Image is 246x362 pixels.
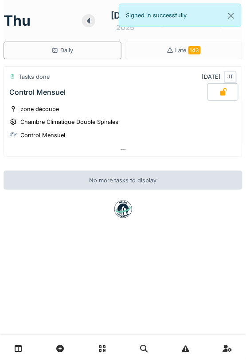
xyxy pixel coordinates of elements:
[4,171,242,190] div: No more tasks to display
[116,22,134,33] div: 2025
[20,118,118,126] div: Chambre Climatique Double Spirales
[4,12,31,29] h1: Thu
[19,73,50,81] div: Tasks done
[20,131,65,139] div: Control Mensuel
[188,46,201,54] span: 143
[111,9,140,22] div: [DATE]
[51,46,73,54] div: Daily
[221,4,241,27] button: Close
[202,71,237,83] div: [DATE]
[176,47,201,54] span: Late
[224,71,237,83] div: JT
[20,105,59,113] div: zone découpe
[114,200,132,218] img: badge-BVDL4wpA.svg
[119,4,242,27] div: Signed in successfully.
[9,88,66,96] div: Control Mensuel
